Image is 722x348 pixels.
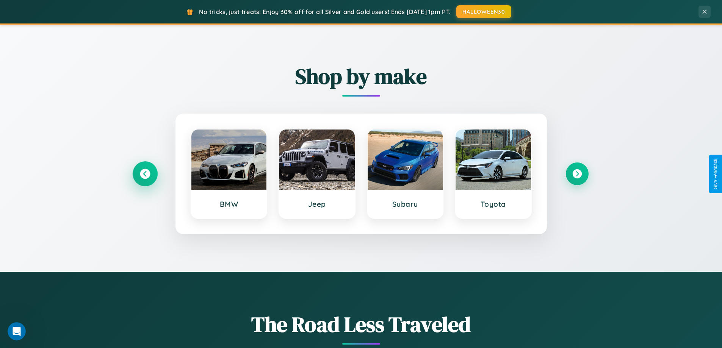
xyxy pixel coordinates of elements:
[199,8,451,16] span: No tricks, just treats! Enjoy 30% off for all Silver and Gold users! Ends [DATE] 1pm PT.
[456,5,511,18] button: HALLOWEEN30
[8,322,26,340] iframe: Intercom live chat
[713,159,718,189] div: Give Feedback
[375,200,435,209] h3: Subaru
[134,310,589,339] h1: The Road Less Traveled
[463,200,523,209] h3: Toyota
[287,200,347,209] h3: Jeep
[199,200,259,209] h3: BMW
[134,62,589,91] h2: Shop by make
